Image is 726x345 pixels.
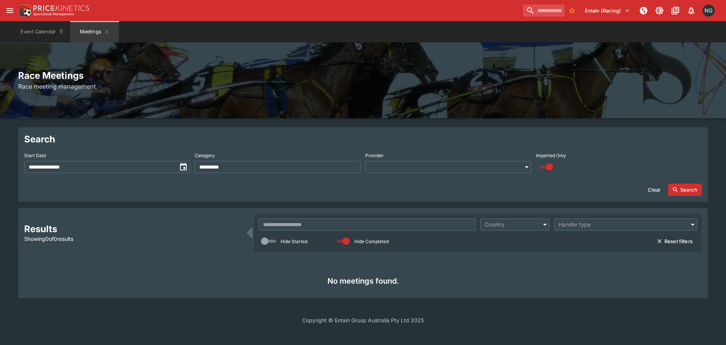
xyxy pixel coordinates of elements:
p: Imported Only [536,152,566,159]
button: toggle date time picker [177,160,190,174]
button: Documentation [669,4,682,17]
button: Toggle light/dark mode [653,4,666,17]
button: Event Calendar [16,21,69,42]
img: PriceKinetics [33,5,89,11]
button: Meetings [70,21,119,42]
div: Handler type [558,221,685,228]
p: Hide Started [281,238,307,245]
button: Reset filters [652,235,697,247]
button: Search [668,184,702,196]
h6: Race meeting management. [18,82,708,91]
p: Provider [365,152,384,159]
p: Category [195,152,215,159]
button: Select Tenant [580,5,634,17]
input: search [523,5,565,17]
img: Sportsbook Management [33,12,74,16]
img: PriceKinetics Logo [17,3,32,18]
h2: Race Meetings [18,70,708,81]
h4: No meetings found. [30,276,696,286]
p: Start Date [24,152,46,159]
div: Nick Goss [703,5,715,17]
h2: Results [24,223,242,235]
p: Hide Completed [354,238,389,245]
button: open drawer [3,4,17,17]
div: Country [485,221,537,228]
p: Showing 0 of 0 results [24,235,242,243]
button: No Bookmarks [566,5,578,17]
button: NOT Connected to PK [637,4,650,17]
button: Nick Goss [700,2,717,19]
button: Clear [643,184,665,196]
h2: Search [24,133,702,145]
button: Notifications [684,4,698,17]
